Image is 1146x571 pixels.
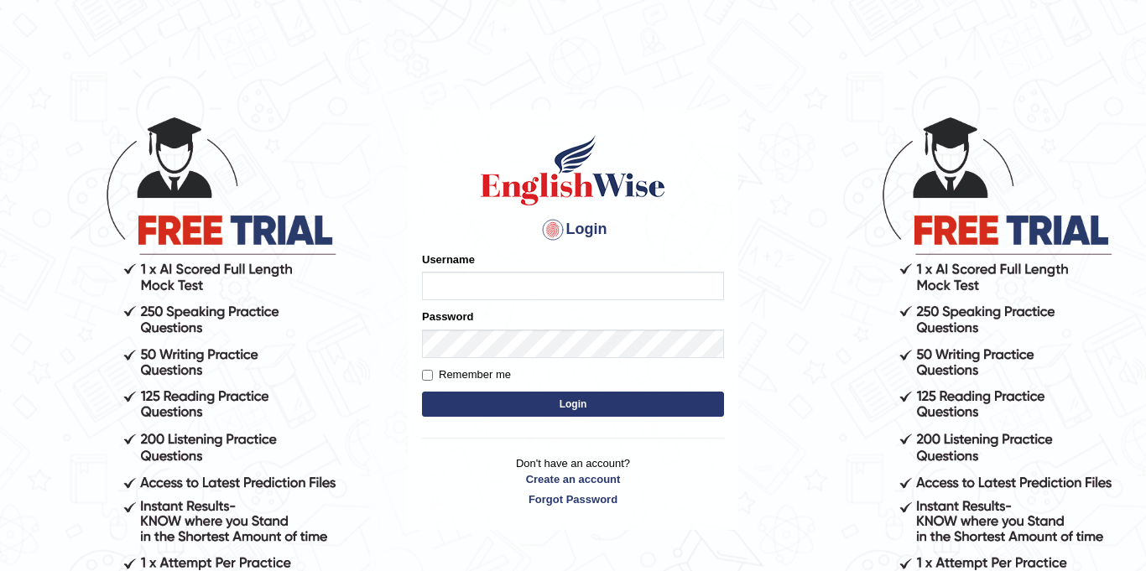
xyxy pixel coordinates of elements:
[422,216,724,243] h4: Login
[422,370,433,381] input: Remember me
[422,471,724,487] a: Create an account
[422,252,475,267] label: Username
[422,366,511,383] label: Remember me
[422,491,724,507] a: Forgot Password
[422,309,473,324] label: Password
[477,132,669,208] img: Logo of English Wise sign in for intelligent practice with AI
[422,455,724,507] p: Don't have an account?
[422,392,724,417] button: Login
